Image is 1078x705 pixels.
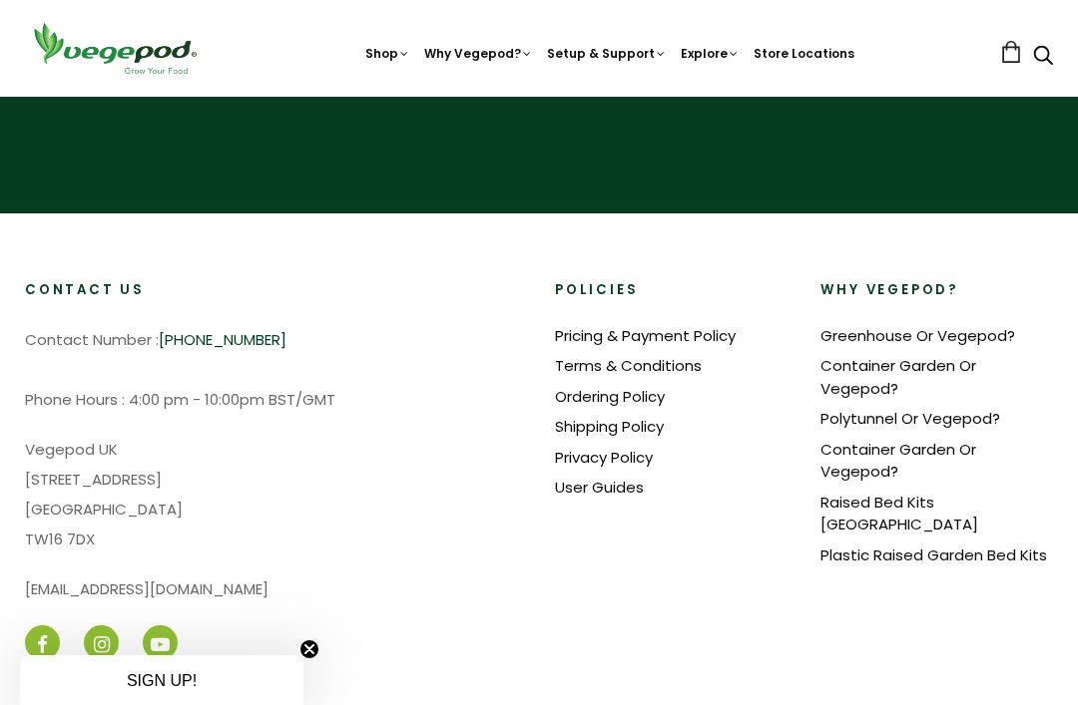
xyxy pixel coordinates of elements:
[25,20,205,77] img: Vegepod
[820,355,976,399] a: Container Garden Or Vegepod?
[555,325,736,346] a: Pricing & Payment Policy
[424,45,533,62] a: Why Vegepod?
[555,386,665,407] a: Ordering Policy
[25,435,523,554] p: Vegepod UK [STREET_ADDRESS] [GEOGRAPHIC_DATA] TW16 7DX
[555,447,653,468] a: Privacy Policy
[681,45,740,62] a: Explore
[127,672,197,689] span: SIGN UP!
[20,655,303,705] div: SIGN UP!Close teaser
[555,281,789,300] h2: Policies
[820,325,1015,346] a: Greenhouse Or Vegepod?
[820,281,1054,300] h2: Why Vegepod?
[820,408,1000,429] a: Polytunnel Or Vegepod?
[547,45,667,62] a: Setup & Support
[820,544,1047,565] a: Plastic Raised Garden Bed Kits
[555,477,644,498] a: User Guides
[820,439,976,483] a: Container Garden Or Vegepod?
[754,45,854,62] a: Store Locations
[1033,47,1053,68] a: Search
[555,355,702,376] a: Terms & Conditions
[555,416,664,437] a: Shipping Policy
[25,325,523,415] p: Contact Number : Phone Hours : 4:00 pm - 10:00pm BST/GMT
[365,45,410,62] a: Shop
[159,329,286,350] a: [PHONE_NUMBER]
[25,578,269,599] a: [EMAIL_ADDRESS][DOMAIN_NAME]
[25,281,523,300] h2: Contact Us
[820,492,978,535] a: Raised Bed Kits [GEOGRAPHIC_DATA]
[299,639,319,659] button: Close teaser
